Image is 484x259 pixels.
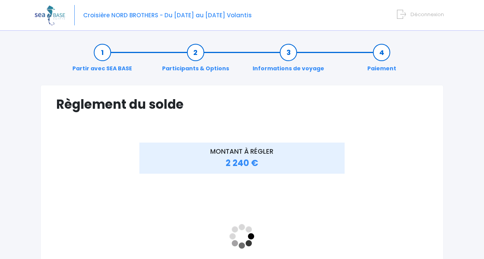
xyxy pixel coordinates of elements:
[363,48,400,73] a: Paiement
[410,11,444,18] span: Déconnexion
[56,97,428,112] h1: Règlement du solde
[249,48,328,73] a: Informations de voyage
[69,48,136,73] a: Partir avec SEA BASE
[226,157,258,169] span: 2 240 €
[210,147,273,156] span: MONTANT À RÉGLER
[83,11,252,19] span: Croisière NORD BROTHERS - Du [DATE] au [DATE] Volantis
[158,48,233,73] a: Participants & Options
